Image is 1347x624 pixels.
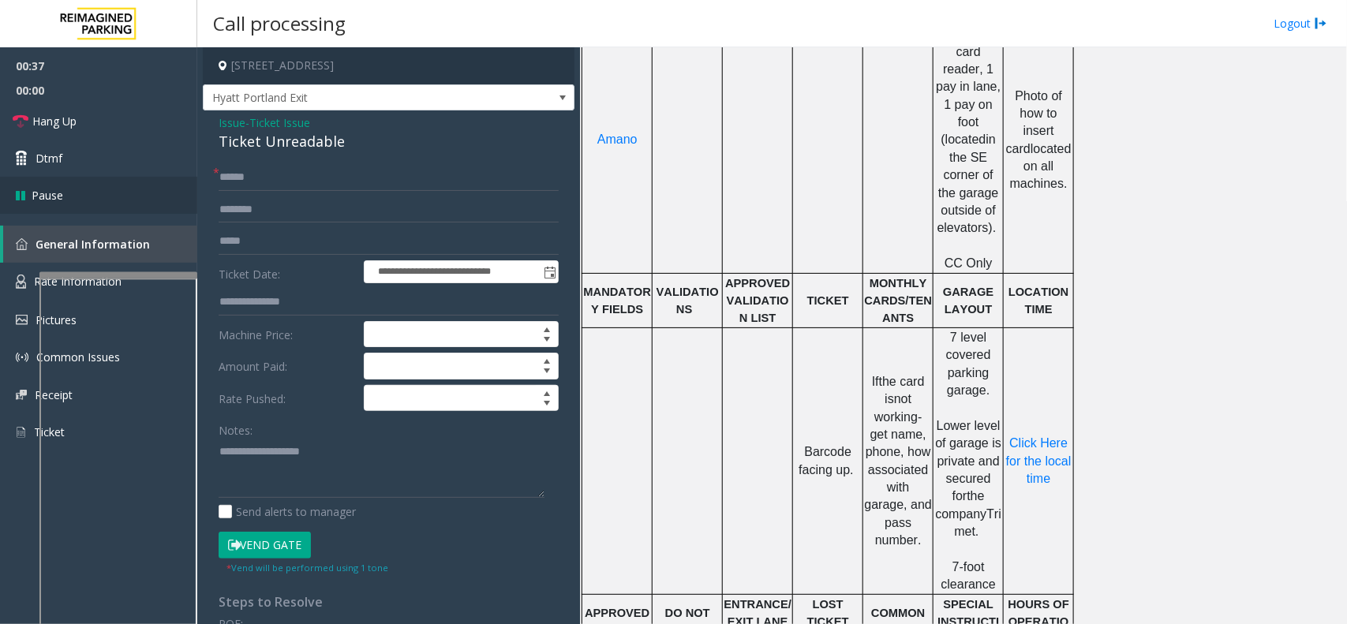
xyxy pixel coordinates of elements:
[1008,286,1072,316] span: LOCATION TIME
[219,417,253,439] label: Notes:
[16,390,27,400] img: 'icon'
[536,386,558,398] span: Increase value
[799,445,855,476] span: Barcode facing up.
[1274,15,1327,32] a: Logout
[219,503,356,520] label: Send alerts to manager
[1315,15,1327,32] img: logout
[219,532,311,559] button: Vend Gate
[865,392,936,547] span: not working- get name, phone, how associated with garage, and pass number.
[215,353,360,379] label: Amount Paid:
[226,562,388,574] small: Vend will be performed using 1 tone
[249,114,310,131] span: Ticket Issue
[35,387,73,402] span: Receipt
[941,560,996,591] span: 7-foot clearance
[1006,436,1075,485] span: Click Here for the local time
[36,237,150,252] span: General Information
[597,133,638,146] span: Amano
[1031,142,1072,155] span: located
[936,419,1005,503] span: Lower level of garage is private and secured for
[1010,159,1068,190] span: on all machines.
[536,398,558,411] span: Decrease value
[807,294,849,307] span: TICKET
[215,321,360,348] label: Machine Price:
[16,425,26,439] img: 'icon'
[541,261,558,283] span: Toggle popup
[36,150,62,166] span: Dtmf
[936,489,989,520] span: the company
[945,133,986,146] span: located
[16,315,28,325] img: 'icon'
[536,366,558,379] span: Decrease value
[36,349,120,364] span: Common Issues
[872,375,879,388] span: If
[3,226,197,263] a: General Information
[945,256,992,270] span: CC Only
[536,322,558,334] span: Increase value
[205,4,354,43] h3: Call processing
[203,47,574,84] h4: [STREET_ADDRESS]
[219,595,559,610] h4: Steps to Resolve
[943,286,997,316] span: GARAGE LAYOUT
[946,331,994,397] span: 7 level covered parking garage.
[536,353,558,366] span: Increase value
[536,334,558,347] span: Decrease value
[245,115,310,130] span: -
[16,275,26,289] img: 'icon'
[16,351,28,364] img: 'icon'
[32,113,77,129] span: Hang Up
[657,286,719,316] span: VALIDATION
[725,277,793,325] span: APPROVED VALIDATION LIST
[204,85,500,110] span: Hyatt Portland Exit
[1006,437,1075,485] a: Click Here for the local time
[584,286,651,316] span: MANDATORY FIELDS
[879,375,928,405] span: the card is
[215,385,360,412] label: Rate Pushed:
[34,424,65,439] span: Ticket
[685,303,693,316] span: S
[865,277,933,325] span: MONTHLY CARDS/TENANTS
[36,312,77,327] span: Pictures
[1006,89,1066,155] span: Photo of how to insert card
[34,274,122,289] span: Rate Information
[219,114,245,131] span: Issue
[219,131,559,152] div: Ticket Unreadable
[215,260,360,284] label: Ticket Date:
[32,187,63,204] span: Pause
[16,238,28,250] img: 'icon'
